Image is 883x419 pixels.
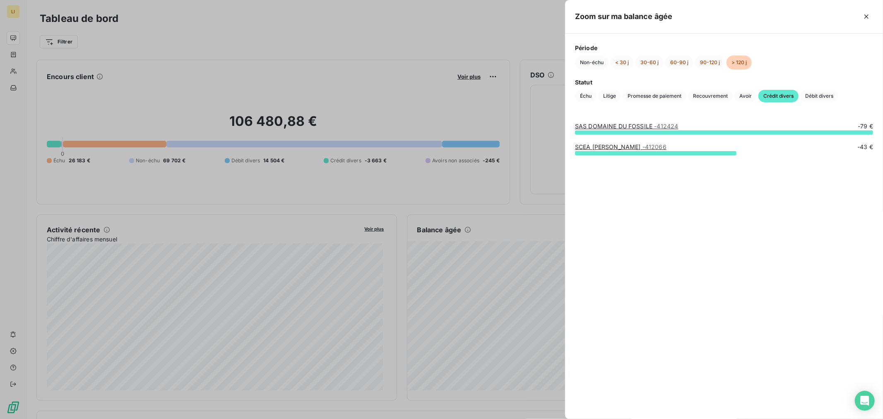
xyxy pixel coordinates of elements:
[575,43,873,52] span: Période
[575,143,666,150] a: SCEA [PERSON_NAME]
[800,90,838,102] button: Débit divers
[642,143,666,150] span: - 412066
[575,11,673,22] h5: Zoom sur ma balance âgée
[575,55,609,70] button: Non-échu
[575,78,873,87] span: Statut
[654,123,678,130] span: - 412424
[758,90,799,102] button: Crédit divers
[575,123,678,130] a: SAS DOMAINE DU FOSSILE
[598,90,621,102] button: Litige
[610,55,634,70] button: < 30 j
[855,391,875,411] div: Open Intercom Messenger
[688,90,733,102] button: Recouvrement
[857,143,873,151] span: -43 €
[635,55,664,70] button: 30-60 j
[734,90,757,102] button: Avoir
[858,122,873,130] span: -79 €
[665,55,693,70] button: 60-90 j
[575,90,597,102] button: Échu
[727,55,752,70] button: > 120 j
[623,90,686,102] button: Promesse de paiement
[695,55,725,70] button: 90-120 j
